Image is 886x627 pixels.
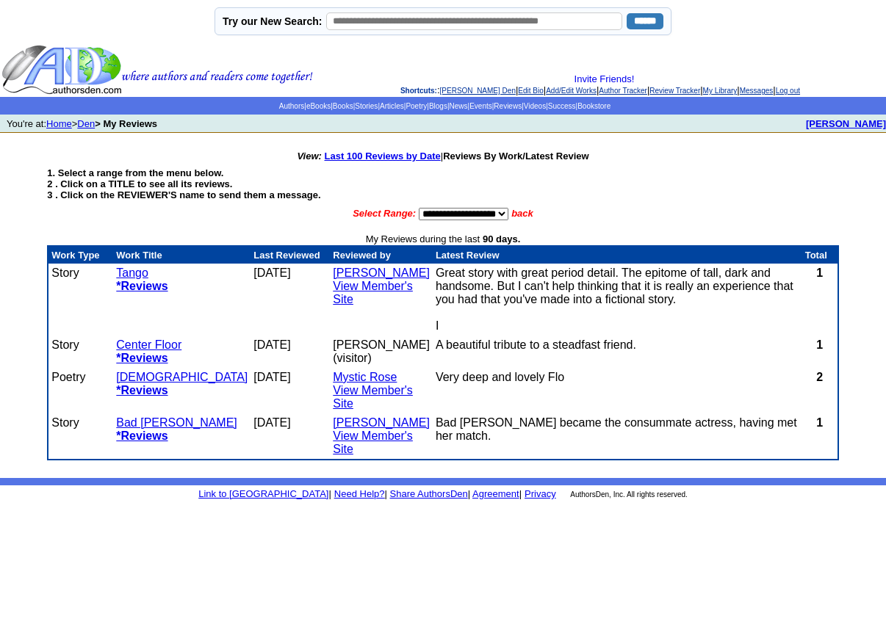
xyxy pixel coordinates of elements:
td: [PERSON_NAME] (visitor) [330,336,433,368]
img: header_logo2.gif [1,44,313,95]
a: Messages [740,87,774,95]
a: eBooks [306,102,331,110]
b: 1 [816,416,823,429]
a: My Library [703,87,738,95]
td: Story [48,264,113,336]
a: *Reviews [116,384,168,396]
a: Events [469,102,492,110]
b: > My Reviews [95,118,157,129]
a: Share AuthorsDen [390,488,468,499]
td: Story [48,336,113,368]
a: Review Tracker [649,87,700,95]
a: [DEMOGRAPHIC_DATA] [116,371,248,383]
a: [PERSON_NAME] [333,416,430,429]
font: AuthorsDen, Inc. All rights reserved. [570,490,688,499]
font: Last Reviewed [253,250,320,261]
font: back [511,208,533,219]
font: Latest Review [436,250,500,261]
a: Mystic Rose [333,371,397,383]
a: Authors [279,102,304,110]
a: Blogs [429,102,447,110]
a: Stories [355,102,378,110]
font: My Reviews during the last [366,233,480,244]
a: *Reviews [116,280,168,292]
a: Invite Friends! [575,73,635,84]
td: [DATE] [251,368,330,413]
font: Work Title [116,250,162,261]
font: | [328,488,331,499]
a: Success [548,102,576,110]
font: Total [805,250,827,261]
b: 90 days. [483,233,520,244]
span: Shortcuts: [400,87,437,95]
td: Story [48,413,113,459]
a: [PERSON_NAME] [333,267,430,279]
a: Poetry [406,102,427,110]
td: [DATE] [251,264,330,336]
td: [DATE] [251,336,330,368]
b: 1 [816,267,823,279]
font: Work Type [51,250,99,261]
font: | [470,488,522,499]
td: Poetry [48,368,113,413]
div: : | | | | | | | [316,73,885,95]
font: | [384,488,386,499]
font: Reviewed by [333,250,391,261]
font: You're at: > [7,118,157,129]
a: Books [333,102,353,110]
i: View: [297,151,321,162]
a: Videos [524,102,546,110]
a: Articles [380,102,404,110]
td: Bad [PERSON_NAME] became the consummate actress, having met her match. [433,413,802,459]
font: | [297,151,588,162]
b: [PERSON_NAME] [806,118,886,129]
td: A beautiful tribute to a steadfast friend. [433,336,802,368]
a: [PERSON_NAME] [806,117,886,129]
font: | [468,488,470,499]
a: Log out [776,87,800,95]
a: Last 100 Reviews by Date [325,151,441,162]
a: [PERSON_NAME] Den [440,87,516,95]
a: View Member's Site [333,384,413,410]
td: [DATE] [251,413,330,459]
a: Author Tracker [599,87,647,95]
a: Reviews [494,102,522,110]
b: Reviews By Work/Latest Review [443,151,588,162]
a: Privacy [525,488,556,499]
a: Link to [GEOGRAPHIC_DATA] [198,488,328,499]
td: Very deep and lovely Flo [433,368,802,413]
a: Bad [PERSON_NAME] [116,416,237,429]
b: 2 [816,371,823,383]
td: Great story with great period detail. The epitome of tall, dark and handsome. But I can't help th... [433,264,802,336]
a: Tango [116,267,148,279]
a: Add/Edit Works [546,87,597,95]
a: *Reviews [116,352,168,364]
a: Bookstore [577,102,611,110]
a: Den [77,118,95,129]
a: News [450,102,468,110]
b: 1 [816,338,823,351]
a: Edit Bio [518,87,543,95]
a: Need Help? [334,488,385,499]
a: View Member's Site [333,280,413,305]
label: Try our New Search: [223,15,322,27]
a: View Member's Site [333,430,413,455]
strong: 1. Select a range from the menu below. 2 . Click on a TITLE to see all its reviews. 3 . Click on ... [47,167,320,200]
a: *Reviews [116,430,168,442]
a: Home [46,118,72,129]
a: Agreement [472,488,519,499]
font: Select Range: [353,208,416,219]
a: Center Floor [116,338,181,351]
